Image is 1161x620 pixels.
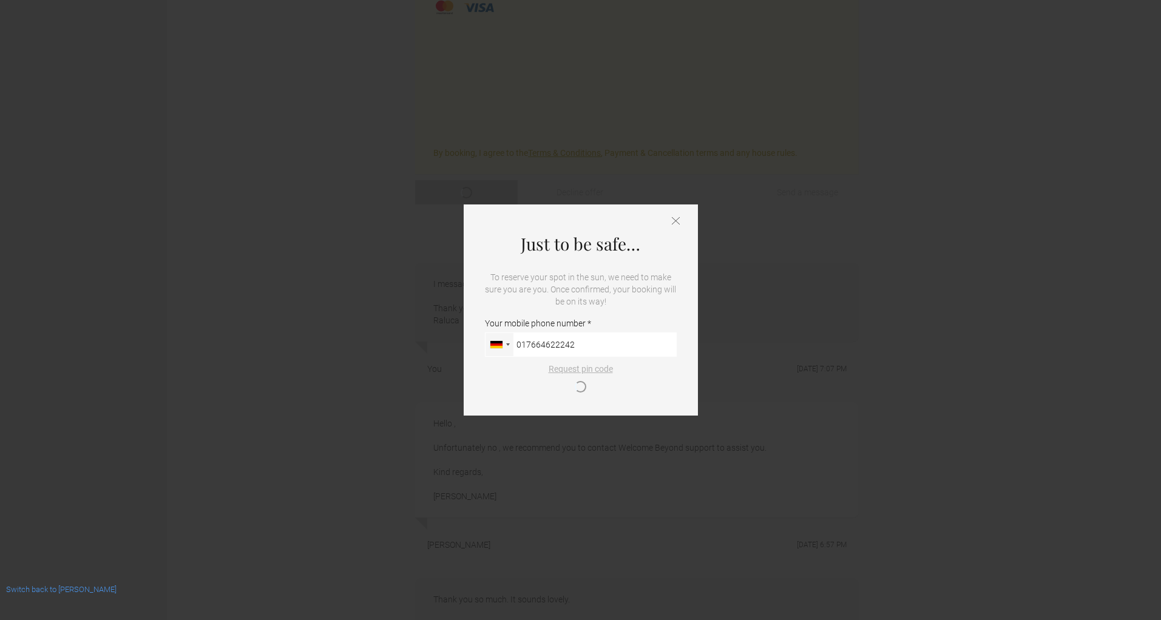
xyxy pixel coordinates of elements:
button: Close [672,217,680,227]
input: Your mobile phone number [485,332,677,357]
p: To reserve your spot in the sun, we need to make sure you are you. Once confirmed, your booking w... [485,271,677,308]
h4: Just to be safe… [485,235,677,253]
a: Switch back to [PERSON_NAME] [6,585,117,594]
span: Your mobile phone number [485,317,591,329]
div: Germany (Deutschland): +49 [486,333,513,356]
button: Request pin code [541,363,620,393]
